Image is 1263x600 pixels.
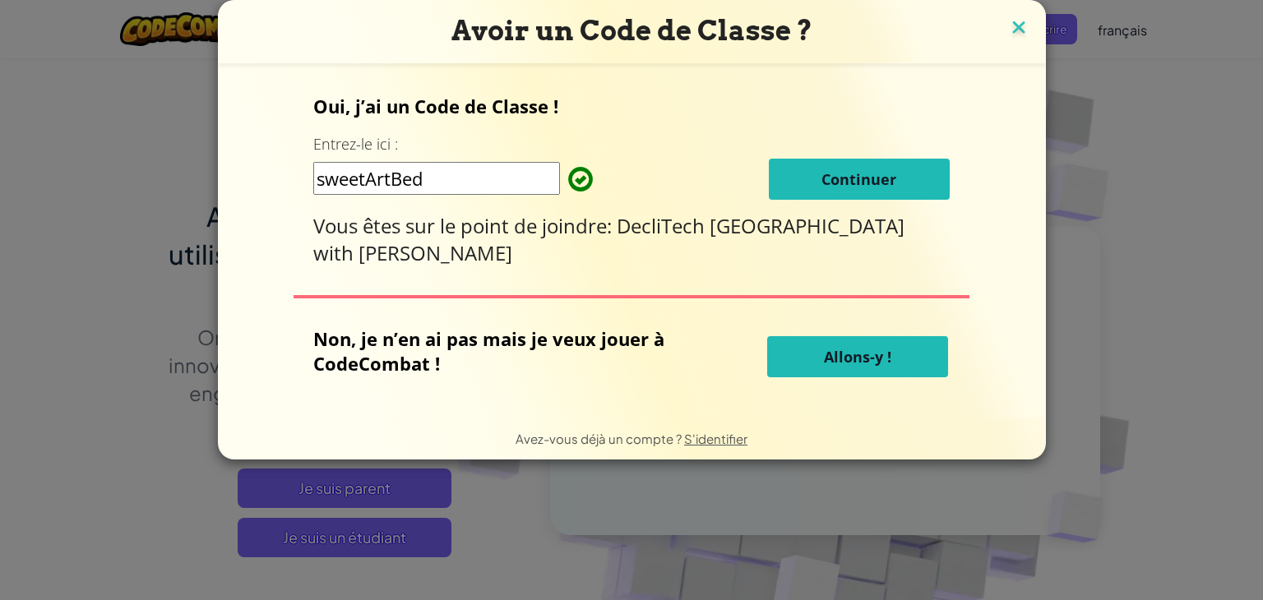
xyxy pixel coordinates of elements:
img: close icon [1008,16,1029,41]
span: Continuer [821,169,896,189]
span: Vous êtes sur le point de joindre: [313,212,617,239]
button: Continuer [769,159,950,200]
p: Oui, j’ai un Code de Classe ! [313,94,950,118]
span: Avez-vous déjà un compte ? [516,431,684,446]
span: [PERSON_NAME] [359,239,512,266]
label: Entrez-le ici : [313,134,398,155]
p: Non, je n’en ai pas mais je veux jouer à CodeCombat ! [313,326,682,376]
span: DecliTech [GEOGRAPHIC_DATA] [617,212,904,239]
a: S'identifier [684,431,747,446]
span: Allons-y ! [824,347,891,367]
span: Avoir un Code de Classe ? [451,14,812,47]
button: Allons-y ! [767,336,948,377]
span: with [313,239,359,266]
